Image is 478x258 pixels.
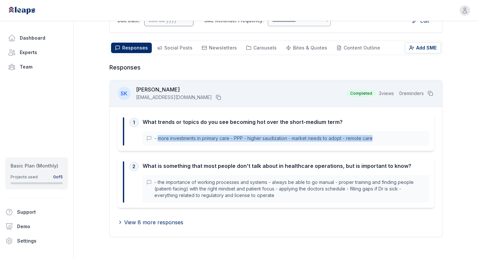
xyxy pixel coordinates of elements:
[118,87,131,100] div: SK
[154,179,425,199] p: - the importance of working processes and systems - always be able to go manual - proper training...
[5,31,68,45] a: Dashboard
[344,45,380,50] span: Content Outline
[5,46,68,59] a: Experts
[426,89,434,97] button: Copy all responses
[164,45,193,50] span: Social Posts
[3,234,71,248] a: Settings
[3,206,65,219] button: Support
[111,43,152,53] button: Responses
[405,42,441,53] button: Add SME
[346,90,376,97] span: Completed
[209,45,237,50] span: Newsletters
[153,43,196,53] button: Social Posts
[282,43,331,53] button: Bites & Quotes
[11,163,63,169] div: Basic Plan (Monthly)
[124,218,183,226] span: View 8 more responses
[136,86,222,93] h3: [PERSON_NAME]
[53,174,63,180] div: 0 of 5
[332,43,384,53] button: Content Outline
[198,43,241,53] button: Newsletters
[136,94,212,101] span: [EMAIL_ADDRESS][DOMAIN_NAME]
[129,162,139,171] div: 2
[5,60,68,73] a: Team
[143,162,411,170] div: What is something that most people don’t talk about in healthcare operations, but is important to...
[293,45,327,50] span: Bites & Quotes
[11,174,38,180] div: Projects used
[143,118,343,126] div: What trends or topics do you see becoming hot over the short-medium term?
[242,43,281,53] button: Carousels
[109,63,443,72] h3: Responses
[154,135,425,142] p: - more investments in primary care - PPP - higher saudization - market needs to adopt - remote care
[118,218,183,226] button: View 8 more responses
[399,90,424,97] span: 0 reminders
[379,90,394,97] span: 3 views
[122,45,148,50] span: Responses
[3,220,71,233] a: Demo
[129,118,139,127] div: 1
[253,45,277,50] span: Carousels
[8,3,50,18] img: Leaps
